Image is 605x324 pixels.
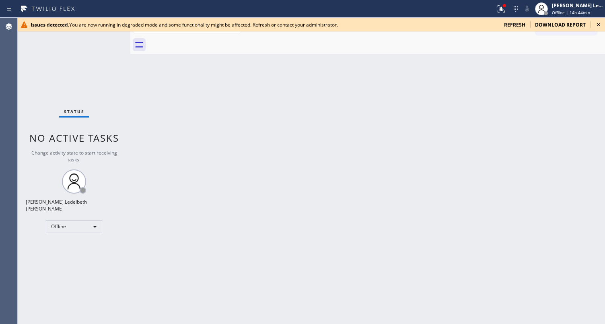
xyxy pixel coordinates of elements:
[26,198,122,212] div: [PERSON_NAME] Ledelbeth [PERSON_NAME]
[29,131,119,144] span: No active tasks
[535,21,586,28] span: download report
[552,2,603,9] div: [PERSON_NAME] Ledelbeth [PERSON_NAME]
[31,21,498,28] div: You are now running in degraded mode and some functionality might be affected. Refresh or contact...
[552,10,590,15] span: Offline | 14h 44min
[31,21,69,28] b: Issues detected.
[521,3,533,14] button: Mute
[31,149,117,163] span: Change activity state to start receiving tasks.
[504,21,525,28] span: refresh
[64,109,84,114] span: Status
[46,220,102,233] div: Offline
